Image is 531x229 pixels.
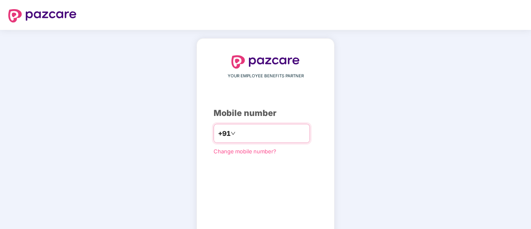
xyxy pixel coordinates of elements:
span: +91 [218,128,231,139]
span: YOUR EMPLOYEE BENEFITS PARTNER [228,73,304,79]
span: down [231,131,236,136]
div: Mobile number [214,107,317,120]
a: Change mobile number? [214,148,276,155]
img: logo [231,55,300,69]
img: logo [8,9,76,22]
